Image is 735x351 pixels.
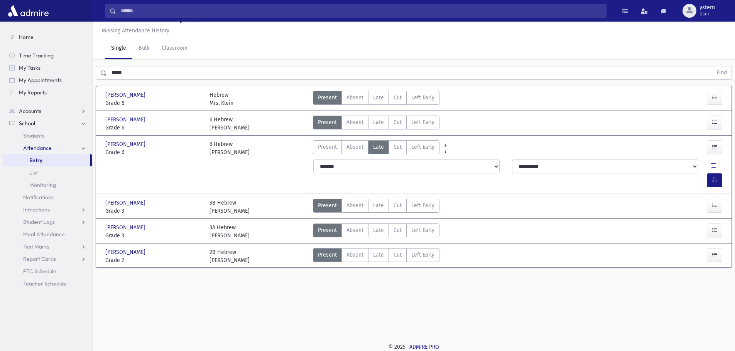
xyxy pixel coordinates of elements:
span: Grade 6 [105,148,202,156]
span: Accounts [19,107,41,114]
div: AttTypes [313,116,439,132]
span: Cut [394,251,402,259]
div: AttTypes [313,248,439,264]
div: AttTypes [313,91,439,107]
a: Students [3,129,92,142]
span: Left Early [411,143,434,151]
a: My Appointments [3,74,92,86]
span: Absent [346,202,363,210]
span: Grade 3 [105,207,202,215]
span: Students [23,132,44,139]
a: Accounts [3,105,92,117]
button: Find [712,66,732,79]
a: PTC Schedule [3,265,92,277]
a: My Tasks [3,62,92,74]
span: Notifications [23,194,54,201]
img: AdmirePro [6,3,51,18]
div: AttTypes [313,199,439,215]
span: Present [318,143,337,151]
span: ystern [700,5,715,11]
span: Left Early [411,118,434,126]
a: School [3,117,92,129]
span: Cut [394,226,402,234]
input: Search [116,4,606,18]
span: Left Early [411,251,434,259]
span: Present [318,202,337,210]
a: Test Marks [3,240,92,253]
span: Grade 6 [105,124,202,132]
span: Cut [394,118,402,126]
span: Left Early [411,202,434,210]
span: Late [373,94,384,102]
span: My Reports [19,89,47,96]
span: Late [373,202,384,210]
span: Present [318,118,337,126]
span: Absent [346,143,363,151]
span: Late [373,251,384,259]
span: Late [373,143,384,151]
a: Meal Attendance [3,228,92,240]
span: Present [318,251,337,259]
span: Absent [346,226,363,234]
a: Student Logs [3,216,92,228]
div: Hebrew Mrs. Klein [210,91,233,107]
a: Missing Attendance History [99,27,169,34]
div: 6 Hebrew [PERSON_NAME] [210,116,250,132]
a: Infractions [3,203,92,216]
span: Time Tracking [19,52,54,59]
span: [PERSON_NAME] [105,140,147,148]
span: My Appointments [19,77,62,84]
span: Present [318,226,337,234]
span: Cut [394,94,402,102]
a: List [3,166,92,179]
span: Student Logs [23,218,55,225]
u: Missing Attendance History [102,27,169,34]
span: Teacher Schedule [23,280,66,287]
span: Absent [346,118,363,126]
div: AttTypes [313,223,439,240]
span: List [29,169,38,176]
span: Grade 3 [105,232,202,240]
a: Entry [3,154,90,166]
a: Notifications [3,191,92,203]
span: Test Marks [23,243,49,250]
span: PTC Schedule [23,268,56,275]
span: Entry [29,157,42,164]
span: Cut [394,143,402,151]
span: Absent [346,94,363,102]
div: AttTypes [313,140,439,156]
span: [PERSON_NAME] [105,248,147,256]
a: Teacher Schedule [3,277,92,290]
a: Classroom [155,38,194,59]
span: School [19,120,35,127]
a: Report Cards [3,253,92,265]
div: 6 Hebrew [PERSON_NAME] [210,140,250,156]
span: Home [19,34,34,40]
a: Attendance [3,142,92,154]
span: Meal Attendance [23,231,65,238]
span: Left Early [411,94,434,102]
span: Late [373,118,384,126]
a: Monitoring [3,179,92,191]
span: Monitoring [29,181,56,188]
span: Grade 2 [105,256,202,264]
span: Attendance [23,144,52,151]
span: My Tasks [19,64,41,71]
span: Left Early [411,226,434,234]
span: [PERSON_NAME] [105,199,147,207]
span: Present [318,94,337,102]
span: [PERSON_NAME] [105,116,147,124]
span: Grade 8 [105,99,202,107]
span: Infractions [23,206,50,213]
span: User [700,11,715,17]
div: © 2025 - [105,343,723,351]
span: [PERSON_NAME] [105,223,147,232]
span: Report Cards [23,255,56,262]
div: 3A Hebrew [PERSON_NAME] [210,223,250,240]
span: Absent [346,251,363,259]
div: 3B Hebrew [PERSON_NAME] [210,199,250,215]
div: 2B Hebrew [PERSON_NAME] [210,248,250,264]
span: [PERSON_NAME] [105,91,147,99]
a: Bulk [132,38,155,59]
a: My Reports [3,86,92,99]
